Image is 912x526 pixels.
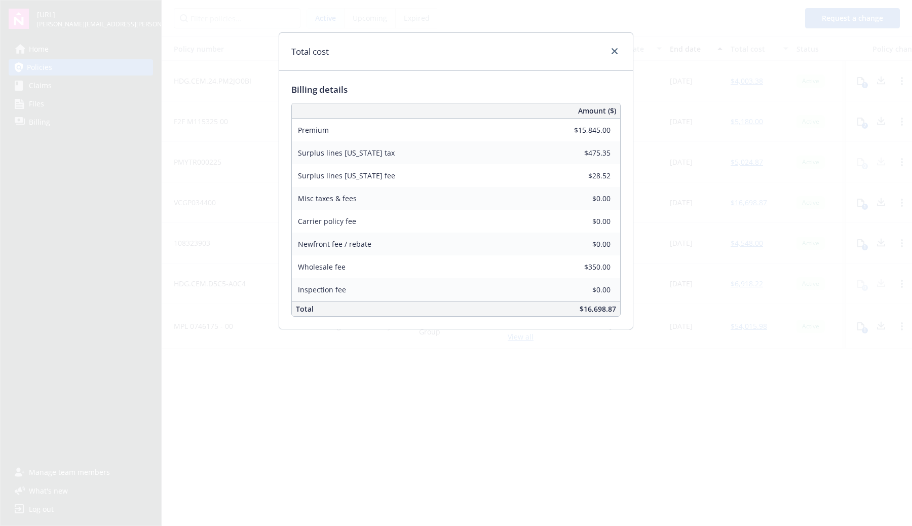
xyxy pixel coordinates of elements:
span: Total [296,304,314,314]
span: Wholesale fee [298,262,346,272]
input: 0.00 [551,122,617,137]
span: Billing details [291,84,348,95]
span: Amount ($) [578,105,616,116]
a: close [609,45,621,57]
input: 0.00 [551,191,617,206]
span: Inspection fee [298,285,346,294]
input: 0.00 [551,236,617,251]
span: Premium [298,125,329,135]
span: Surplus lines [US_STATE] fee [298,171,395,180]
input: 0.00 [551,168,617,183]
input: 0.00 [551,282,617,297]
h1: Total cost [291,45,329,58]
span: Misc taxes & fees [298,194,357,203]
span: Surplus lines [US_STATE] tax [298,148,395,158]
span: Carrier policy fee [298,216,356,226]
input: 0.00 [551,259,617,274]
input: 0.00 [551,145,617,160]
span: $16,698.87 [580,304,616,314]
input: 0.00 [551,213,617,229]
span: Newfront fee / rebate [298,239,371,249]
